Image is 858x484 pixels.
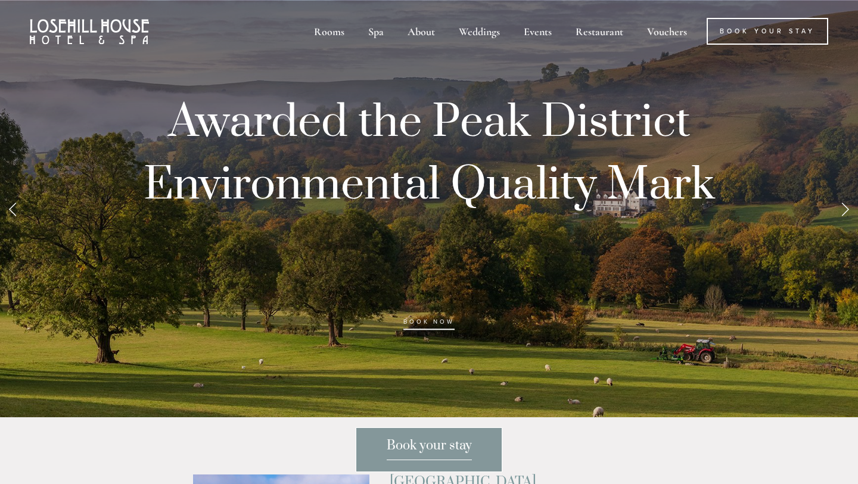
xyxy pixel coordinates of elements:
div: Restaurant [565,18,634,45]
div: Rooms [303,18,355,45]
div: Spa [357,18,394,45]
a: Book Your Stay [707,18,828,45]
a: BOOK NOW [403,318,455,330]
div: Events [513,18,562,45]
p: Awarded the Peak District Environmental Quality Mark [125,91,733,342]
a: Vouchers [636,18,698,45]
span: Book your stay [387,438,472,460]
a: Book your stay [356,427,502,472]
img: Losehill House [30,19,149,44]
div: Weddings [448,18,511,45]
div: About [397,18,446,45]
a: Next Slide [832,191,858,227]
